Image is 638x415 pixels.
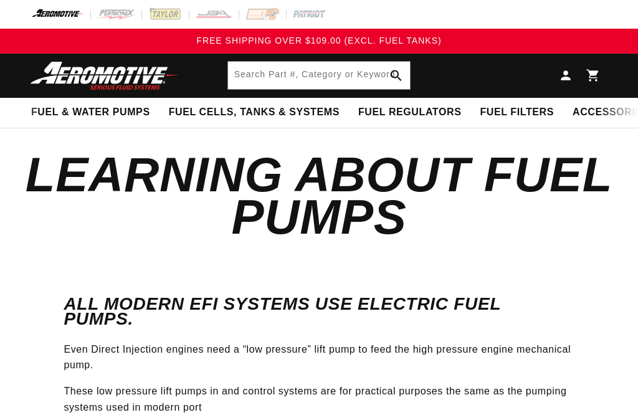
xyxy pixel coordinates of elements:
img: Aeromotive [27,61,183,90]
span: Fuel Cells, Tanks & Systems [169,106,340,119]
span: Fuel & Water Pumps [31,106,150,119]
summary: Fuel & Water Pumps [22,98,159,127]
span: FREE SHIPPING OVER $109.00 (EXCL. FUEL TANKS) [196,36,441,45]
button: Search Part #, Category or Keyword [383,62,410,89]
input: Search Part #, Category or Keyword [228,62,411,89]
summary: Fuel Regulators [349,98,470,127]
summary: Fuel Filters [470,98,563,127]
p: Even Direct Injection engines need a “low pressure” lift pump to feed the high pressure engine me... [64,341,574,373]
span: Fuel Regulators [358,106,461,119]
strong: All modern EFI systems use electric fuel pumps. [64,294,500,329]
span: Fuel Filters [480,106,554,119]
summary: Fuel Cells, Tanks & Systems [159,98,349,127]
